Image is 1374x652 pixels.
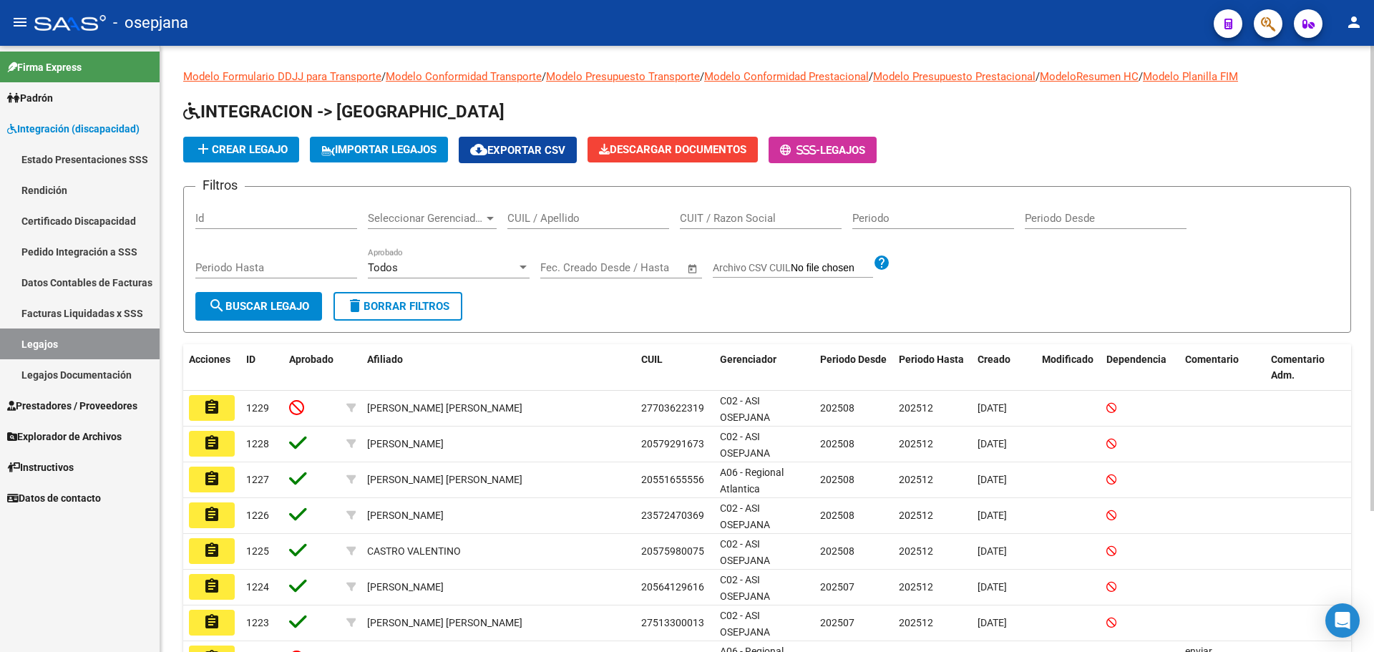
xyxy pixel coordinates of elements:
datatable-header-cell: Creado [972,344,1036,391]
datatable-header-cell: Gerenciador [714,344,814,391]
datatable-header-cell: Afiliado [361,344,635,391]
span: Archivo CSV CUIL [713,262,791,273]
span: Afiliado [367,354,403,365]
a: Modelo Conformidad Transporte [386,70,542,83]
span: CUIL [641,354,663,365]
mat-icon: menu [11,14,29,31]
a: Modelo Planilla FIM [1143,70,1238,83]
span: C02 - ASI OSEPJANA [720,610,770,638]
span: 202512 [899,402,933,414]
mat-icon: add [195,140,212,157]
span: C02 - ASI OSEPJANA [720,538,770,566]
span: Instructivos [7,459,74,475]
span: Periodo Hasta [899,354,964,365]
a: Modelo Conformidad Prestacional [704,70,869,83]
mat-icon: assignment [203,578,220,595]
span: Comentario [1185,354,1239,365]
span: 20551655556 [641,474,704,485]
span: Padrón [7,90,53,106]
button: Descargar Documentos [588,137,758,162]
span: [DATE] [978,510,1007,521]
datatable-header-cell: CUIL [635,344,714,391]
span: 202512 [899,474,933,485]
span: A06 - Regional Atlantica [720,467,784,495]
span: Aprobado [289,354,333,365]
mat-icon: delete [346,297,364,314]
span: 1226 [246,510,269,521]
div: [PERSON_NAME] [367,436,444,452]
mat-icon: assignment [203,399,220,416]
span: Buscar Legajo [208,300,309,313]
datatable-header-cell: Comentario Adm. [1265,344,1351,391]
span: 27513300013 [641,617,704,628]
mat-icon: help [873,254,890,271]
a: ModeloResumen HC [1040,70,1139,83]
span: Descargar Documentos [599,143,746,156]
mat-icon: assignment [203,434,220,452]
span: [DATE] [978,474,1007,485]
a: Modelo Presupuesto Prestacional [873,70,1036,83]
span: 202512 [899,617,933,628]
span: 202508 [820,545,854,557]
span: ID [246,354,255,365]
span: - osepjana [113,7,188,39]
span: Seleccionar Gerenciador [368,212,484,225]
button: IMPORTAR LEGAJOS [310,137,448,162]
span: 1223 [246,617,269,628]
span: 1225 [246,545,269,557]
mat-icon: cloud_download [470,141,487,158]
button: -Legajos [769,137,877,163]
input: End date [600,261,669,274]
span: [DATE] [978,617,1007,628]
div: [PERSON_NAME] [367,507,444,524]
span: 20575980075 [641,545,704,557]
mat-icon: person [1345,14,1363,31]
span: Comentario Adm. [1271,354,1325,381]
span: Modificado [1042,354,1093,365]
mat-icon: search [208,297,225,314]
datatable-header-cell: Aprobado [283,344,341,391]
span: 23572470369 [641,510,704,521]
mat-icon: assignment [203,470,220,487]
span: Crear Legajo [195,143,288,156]
datatable-header-cell: Periodo Desde [814,344,893,391]
button: Borrar Filtros [333,292,462,321]
span: 202508 [820,402,854,414]
span: 1228 [246,438,269,449]
span: 1224 [246,581,269,593]
datatable-header-cell: Periodo Hasta [893,344,972,391]
div: [PERSON_NAME] [PERSON_NAME] [367,400,522,417]
span: Firma Express [7,59,82,75]
span: 27703622319 [641,402,704,414]
span: 202507 [820,581,854,593]
button: Open calendar [685,261,701,277]
span: Explorador de Archivos [7,429,122,444]
span: C02 - ASI OSEPJANA [720,502,770,530]
span: Prestadores / Proveedores [7,398,137,414]
span: 202508 [820,474,854,485]
span: IMPORTAR LEGAJOS [321,143,437,156]
span: Legajos [820,144,865,157]
span: Borrar Filtros [346,300,449,313]
h3: Filtros [195,175,245,195]
span: [DATE] [978,581,1007,593]
datatable-header-cell: Comentario [1179,344,1265,391]
button: Crear Legajo [183,137,299,162]
span: 202512 [899,545,933,557]
span: 20564129616 [641,581,704,593]
span: 202512 [899,438,933,449]
span: Todos [368,261,398,274]
span: Datos de contacto [7,490,101,506]
span: C02 - ASI OSEPJANA [720,395,770,423]
div: [PERSON_NAME] [PERSON_NAME] [367,615,522,631]
datatable-header-cell: Dependencia [1101,344,1179,391]
input: Archivo CSV CUIL [791,262,873,275]
datatable-header-cell: Modificado [1036,344,1101,391]
div: CASTRO VALENTINO [367,543,461,560]
button: Buscar Legajo [195,292,322,321]
span: [DATE] [978,545,1007,557]
span: 202508 [820,510,854,521]
span: 1229 [246,402,269,414]
span: Gerenciador [720,354,776,365]
button: Exportar CSV [459,137,577,163]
